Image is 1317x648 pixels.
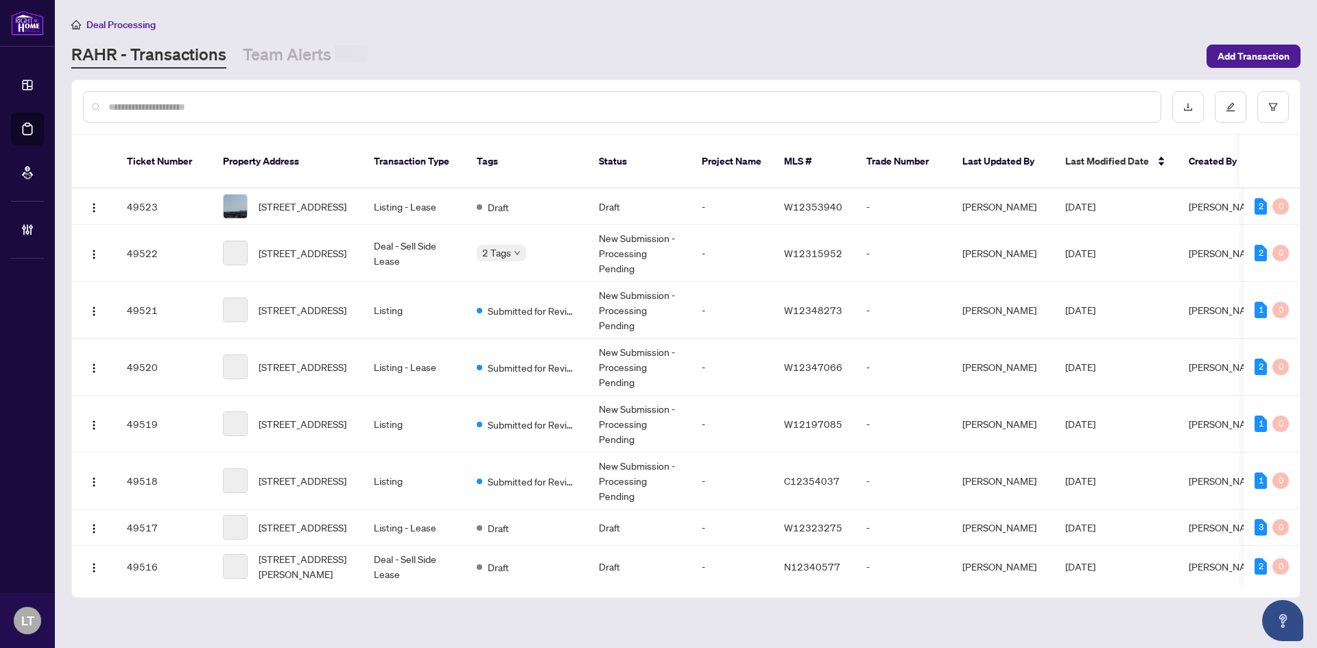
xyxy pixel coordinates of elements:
span: download [1183,102,1193,112]
span: W12197085 [784,418,842,430]
span: [DATE] [1065,361,1095,373]
img: Logo [88,306,99,317]
span: [DATE] [1065,200,1095,213]
div: 0 [1272,359,1289,375]
td: - [691,339,773,396]
button: Logo [83,195,105,217]
span: Submitted for Review [488,474,577,489]
td: [PERSON_NAME] [951,453,1054,509]
span: [PERSON_NAME] [1189,560,1263,573]
div: 1 [1255,416,1267,432]
img: Logo [88,202,99,213]
td: - [855,509,951,546]
td: - [855,339,951,396]
span: edit [1226,102,1235,112]
th: Ticket Number [116,135,212,189]
td: 49519 [116,396,212,453]
td: - [855,546,951,588]
span: [PERSON_NAME] [1189,418,1263,430]
span: [DATE] [1065,560,1095,573]
a: Team Alerts [243,43,368,69]
div: 2 [1255,245,1267,261]
td: Listing - Lease [363,509,466,546]
td: New Submission - Processing Pending [588,453,691,509]
span: Draft [488,560,509,575]
th: Property Address [212,135,363,189]
span: filter [1268,102,1278,112]
span: [STREET_ADDRESS] [259,473,346,488]
td: - [691,509,773,546]
button: Logo [83,470,105,492]
td: [PERSON_NAME] [951,546,1054,588]
td: - [691,453,773,509]
img: thumbnail-img [224,195,247,218]
span: [STREET_ADDRESS] [259,302,346,317]
td: New Submission - Processing Pending [588,396,691,453]
td: [PERSON_NAME] [951,339,1054,396]
td: 49521 [116,282,212,339]
span: [STREET_ADDRESS] [259,199,346,214]
span: W12353940 [784,200,842,213]
td: [PERSON_NAME] [951,225,1054,282]
td: - [691,282,773,339]
td: [PERSON_NAME] [951,189,1054,225]
div: 0 [1272,416,1289,432]
img: Logo [88,562,99,573]
td: 49522 [116,225,212,282]
button: Logo [83,413,105,435]
th: Status [588,135,691,189]
span: Submitted for Review [488,303,577,318]
div: 0 [1272,245,1289,261]
td: Listing - Lease [363,339,466,396]
td: [PERSON_NAME] [951,282,1054,339]
div: 0 [1272,472,1289,489]
span: Submitted for Review [488,417,577,432]
span: [STREET_ADDRESS] [259,359,346,374]
td: Listing [363,396,466,453]
button: download [1172,91,1204,123]
td: 49523 [116,189,212,225]
th: Tags [466,135,588,189]
span: [STREET_ADDRESS] [259,245,346,261]
span: [DATE] [1065,247,1095,259]
span: C12354037 [784,475,840,487]
img: Logo [88,523,99,534]
img: Logo [88,249,99,260]
span: [DATE] [1065,418,1095,430]
span: W12323275 [784,521,842,533]
span: down [514,250,521,256]
td: Listing - Lease [363,189,466,225]
span: W12348273 [784,304,842,316]
button: Logo [83,516,105,538]
span: [DATE] [1065,304,1095,316]
span: [DATE] [1065,521,1095,533]
span: Add Transaction [1218,45,1290,67]
div: 3 [1255,519,1267,536]
th: Project Name [691,135,773,189]
button: Add Transaction [1207,45,1301,68]
td: 49517 [116,509,212,546]
div: 2 [1255,198,1267,215]
td: - [691,225,773,282]
span: [STREET_ADDRESS] [259,520,346,535]
span: W12347066 [784,361,842,373]
td: - [691,189,773,225]
td: Deal - Sell Side Lease [363,546,466,588]
img: Logo [88,420,99,431]
td: Draft [588,509,691,546]
div: 0 [1272,198,1289,215]
td: - [855,189,951,225]
td: 49520 [116,339,212,396]
button: filter [1257,91,1289,123]
span: [PERSON_NAME] [1189,475,1263,487]
span: W12315952 [784,247,842,259]
td: - [855,225,951,282]
button: Logo [83,242,105,264]
span: [PERSON_NAME] [1189,521,1263,533]
button: Logo [83,356,105,378]
td: - [855,282,951,339]
button: edit [1215,91,1246,123]
td: Listing [363,453,466,509]
div: 1 [1255,472,1267,489]
span: [STREET_ADDRESS] [259,416,346,431]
